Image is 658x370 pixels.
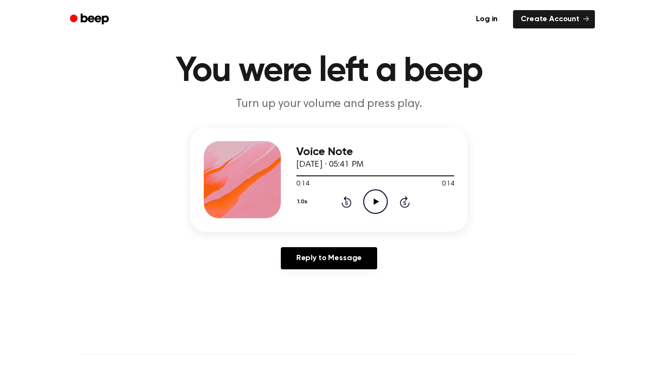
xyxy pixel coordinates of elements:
[296,145,454,159] h3: Voice Note
[466,8,507,30] a: Log in
[296,194,311,210] button: 1.0x
[281,247,377,269] a: Reply to Message
[82,54,576,89] h1: You were left a beep
[513,10,595,28] a: Create Account
[63,10,118,29] a: Beep
[144,96,514,112] p: Turn up your volume and press play.
[296,160,364,169] span: [DATE] · 05:41 PM
[296,179,309,189] span: 0:14
[442,179,454,189] span: 0:14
